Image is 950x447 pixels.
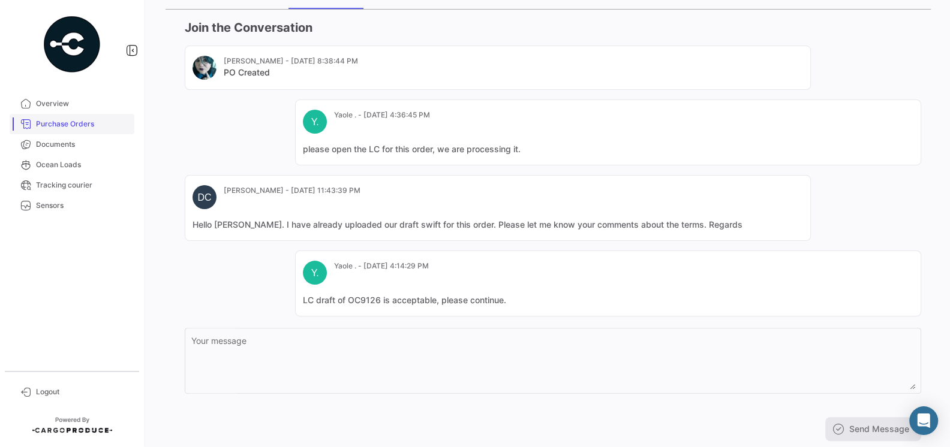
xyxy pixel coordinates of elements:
[185,19,921,36] h3: Join the Conversation
[36,386,130,397] span: Logout
[10,134,134,155] a: Documents
[10,93,134,114] a: Overview
[36,180,130,191] span: Tracking courier
[36,119,130,129] span: Purchase Orders
[42,14,102,74] img: powered-by.png
[10,195,134,216] a: Sensors
[909,406,938,435] div: Abrir Intercom Messenger
[303,110,327,134] div: Y.
[334,110,430,120] mat-card-subtitle: Yaole . - [DATE] 4:36:45 PM
[303,261,327,285] div: Y.
[303,294,913,306] mat-card-content: LC draft of OC9126 is acceptable, please continue.
[10,114,134,134] a: Purchase Orders
[36,159,130,170] span: Ocean Loads
[10,175,134,195] a: Tracking courier
[36,200,130,211] span: Sensors
[303,143,913,155] mat-card-content: please open the LC for this order, we are processing it.
[193,185,217,209] div: DC
[193,219,803,231] mat-card-content: Hello [PERSON_NAME]. I have already uploaded our draft swift for this order. Please let me know y...
[334,261,429,271] mat-card-subtitle: Yaole . - [DATE] 4:14:29 PM
[36,139,130,150] span: Documents
[224,56,358,67] mat-card-subtitle: [PERSON_NAME] - [DATE] 8:38:44 PM
[224,67,358,78] mat-card-title: PO Created
[36,98,130,109] span: Overview
[224,185,360,196] mat-card-subtitle: [PERSON_NAME] - [DATE] 11:43:39 PM
[193,56,217,80] img: IMG_20220614_122528.jpg
[10,155,134,175] a: Ocean Loads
